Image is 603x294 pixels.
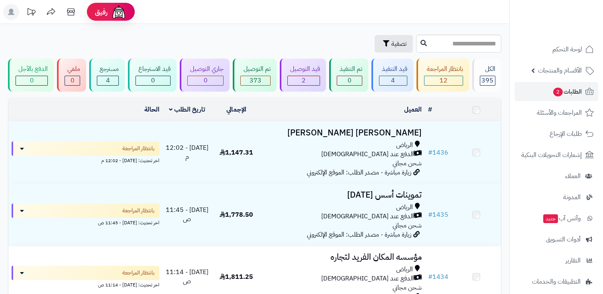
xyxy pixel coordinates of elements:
[122,269,155,277] span: بانتظار المراجعة
[122,207,155,215] span: بانتظار المراجعة
[241,76,270,85] div: 373
[220,148,253,157] span: 1,147.31
[30,76,34,85] span: 0
[391,39,407,49] span: تصفية
[55,59,88,92] a: ملغي 0
[428,105,432,114] a: #
[428,272,432,282] span: #
[481,76,493,85] span: 395
[396,141,413,150] span: الرياض
[106,76,110,85] span: 4
[424,65,463,74] div: بانتظار المراجعة
[515,103,598,122] a: المراجعات والأسئلة
[328,59,370,92] a: تم التنفيذ 0
[166,267,208,286] span: [DATE] - 11:14 ص
[348,76,352,85] span: 0
[552,44,582,55] span: لوحة التحكم
[515,272,598,291] a: التطبيقات والخدمات
[6,59,55,92] a: الدفع بالآجل 0
[337,76,362,85] div: 0
[563,192,581,203] span: المدونة
[515,167,598,186] a: العملاء
[424,76,463,85] div: 12
[415,59,471,92] a: بانتظار المراجعة 12
[249,76,261,85] span: 373
[515,40,598,59] a: لوحة التحكم
[220,210,253,220] span: 1,778.50
[264,190,422,200] h3: تموينات أسس [DATE]
[396,203,413,212] span: الرياض
[21,4,41,22] a: تحديثات المنصة
[188,76,223,85] div: 0
[126,59,178,92] a: قيد الاسترجاع 0
[379,76,407,85] div: 4
[521,149,582,161] span: إشعارات التحويلات البنكية
[543,214,558,223] span: جديد
[12,156,159,164] div: اخر تحديث: [DATE] - 12:02 م
[537,107,582,118] span: المراجعات والأسئلة
[166,205,208,224] span: [DATE] - 11:45 ص
[428,272,448,282] a: #1434
[204,76,208,85] span: 0
[532,276,581,287] span: التطبيقات والخدمات
[515,251,598,270] a: التقارير
[307,230,411,239] span: زيارة مباشرة - مصدر الطلب: الموقع الإلكتروني
[566,255,581,266] span: التقارير
[515,230,598,249] a: أدوات التسويق
[264,128,422,137] h3: [PERSON_NAME] [PERSON_NAME]
[240,65,270,74] div: تم التوصيل
[428,148,432,157] span: #
[321,274,414,283] span: الدفع عند [DEMOGRAPHIC_DATA]
[278,59,328,92] a: قيد التوصيل 2
[264,253,422,262] h3: مؤسسه المكان الفريد لتجاره
[16,65,48,74] div: الدفع بالآجل
[65,76,80,85] div: 0
[337,65,362,74] div: تم التنفيذ
[287,65,320,74] div: قيد التوصيل
[515,209,598,228] a: وآتس آبجديد
[515,82,598,101] a: الطلبات2
[428,148,448,157] a: #1436
[122,145,155,153] span: بانتظار المراجعة
[12,218,159,226] div: اخر تحديث: [DATE] - 11:45 ص
[565,171,581,182] span: العملاء
[220,272,253,282] span: 1,811.25
[226,105,246,114] a: الإجمالي
[187,65,224,74] div: جاري التوصيل
[12,280,159,288] div: اخر تحديث: [DATE] - 11:14 ص
[288,76,320,85] div: 2
[178,59,231,92] a: جاري التوصيل 0
[95,7,108,17] span: رفيق
[393,283,422,292] span: شحن مجاني
[546,234,581,245] span: أدوات التسويق
[111,4,127,20] img: ai-face.png
[379,65,407,74] div: قيد التنفيذ
[391,76,395,85] span: 4
[552,86,582,97] span: الطلبات
[538,65,582,76] span: الأقسام والمنتجات
[480,65,495,74] div: الكل
[393,159,422,168] span: شحن مجاني
[169,105,205,114] a: تاريخ الطلب
[65,65,80,74] div: ملغي
[471,59,503,92] a: الكل395
[16,76,47,85] div: 0
[396,265,413,274] span: الرياض
[515,124,598,143] a: طلبات الإرجاع
[97,76,118,85] div: 4
[321,150,414,159] span: الدفع عند [DEMOGRAPHIC_DATA]
[136,76,170,85] div: 0
[440,76,448,85] span: 12
[136,65,171,74] div: قيد الاسترجاع
[307,168,411,177] span: زيارة مباشرة - مصدر الطلب: الموقع الإلكتروني
[370,59,415,92] a: قيد التنفيذ 4
[375,35,413,53] button: تصفية
[550,128,582,139] span: طلبات الإرجاع
[71,76,75,85] span: 0
[404,105,422,114] a: العميل
[166,143,208,162] span: [DATE] - 12:02 م
[515,188,598,207] a: المدونة
[428,210,448,220] a: #1435
[428,210,432,220] span: #
[553,88,563,96] span: 2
